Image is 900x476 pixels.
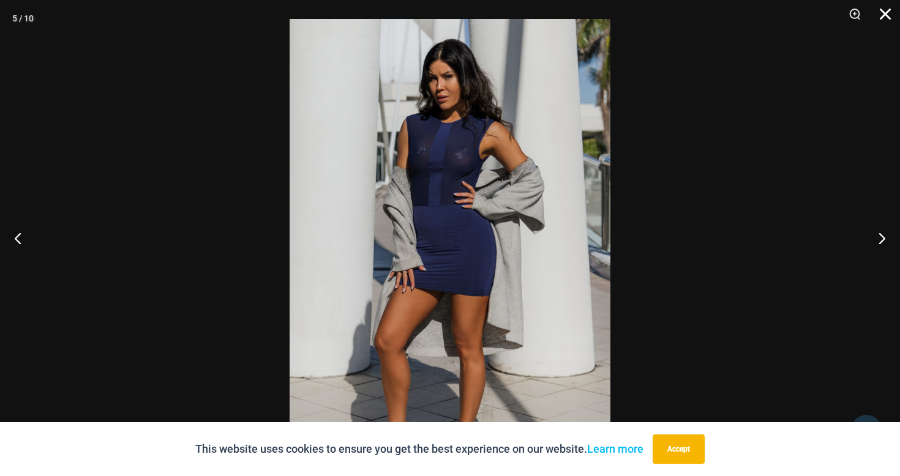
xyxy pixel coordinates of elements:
button: Accept [653,434,705,464]
button: Next [854,207,900,269]
p: This website uses cookies to ensure you get the best experience on our website. [195,440,643,458]
div: 5 / 10 [12,9,34,28]
a: Learn more [587,442,643,455]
